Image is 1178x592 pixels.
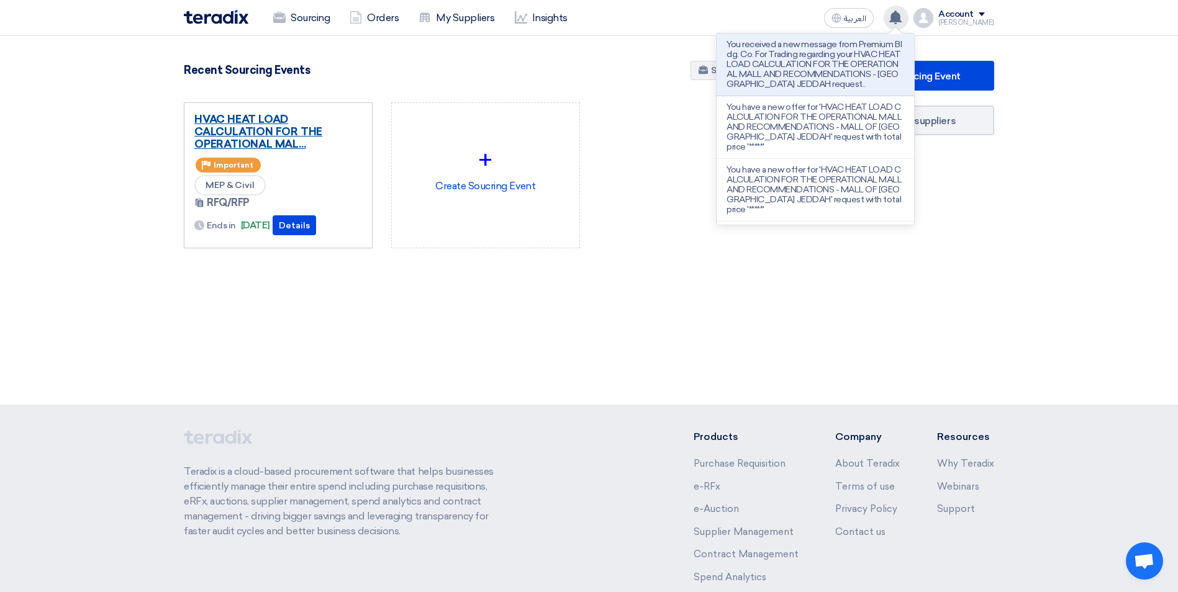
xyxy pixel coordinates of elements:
[214,161,253,169] span: Important
[938,9,974,20] div: Account
[402,141,569,179] div: +
[913,8,933,28] img: profile_test.png
[727,102,904,152] p: You have a new offer for 'HVAC HEAT LOAD CALCULATION FOR THE OPERATIONAL MALL AND RECOMMENDATIONS...
[694,503,739,514] a: e-Auction
[857,70,961,82] span: Create Sourcing Event
[694,458,786,469] a: Purchase Requisition
[1126,542,1163,580] div: Open chat
[273,215,316,235] button: Details
[340,4,409,32] a: Orders
[694,549,799,560] a: Contract Management
[402,113,569,222] div: Create Soucring Event
[207,195,250,210] span: RFQ/RFP
[691,61,787,80] a: Show All Pipeline
[835,458,900,469] a: About Teradix
[194,113,362,150] a: HVAC HEAT LOAD CALCULATION FOR THE OPERATIONAL MAL...
[241,218,270,233] span: [DATE]
[835,429,900,444] li: Company
[727,165,904,215] p: You have a new offer for 'HVAC HEAT LOAD CALCULATION FOR THE OPERATIONAL MALL AND RECOMMENDATIONS...
[694,526,794,537] a: Supplier Management
[263,4,340,32] a: Sourcing
[184,464,508,539] p: Teradix is a cloud-based procurement software that helps businesses efficiently manage their enti...
[694,481,720,492] a: e-RFx
[184,63,310,77] h4: Recent Sourcing Events
[505,4,578,32] a: Insights
[824,8,874,28] button: العربية
[937,503,975,514] a: Support
[835,526,886,537] a: Contact us
[937,429,994,444] li: Resources
[184,10,248,24] img: Teradix logo
[194,175,266,195] span: MEP & Civil
[694,429,799,444] li: Products
[835,503,897,514] a: Privacy Policy
[937,481,979,492] a: Webinars
[694,572,766,583] a: Spend Analytics
[727,40,904,89] p: You received a new message from Premium Bldg. Co. For Trading regarding your HVAC HEAT LOAD CALCU...
[938,19,994,26] div: [PERSON_NAME]
[937,458,994,469] a: Why Teradix
[207,219,236,232] span: Ends in
[844,14,866,23] span: العربية
[835,481,895,492] a: Terms of use
[409,4,504,32] a: My Suppliers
